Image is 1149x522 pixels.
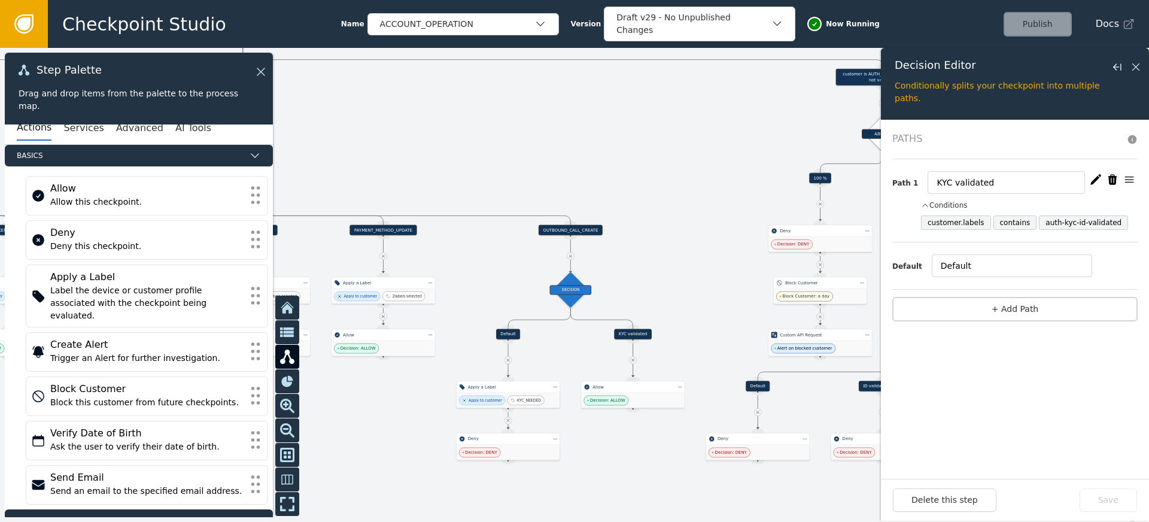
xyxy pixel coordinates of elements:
div: Path 1 [892,178,928,189]
div: 2 labels selected [392,293,421,299]
span: Decision: DENY [465,450,497,456]
button: Actions [17,116,51,141]
span: Checkpoint Studio [62,11,226,38]
div: Deny [780,227,861,233]
span: auth-kyc-id-validated [1039,216,1128,230]
div: Apply to customer [469,397,502,403]
span: Decision: DENY [777,241,809,247]
span: Alert on blocked customer [777,345,832,351]
span: Docs [1096,17,1119,31]
div: DECISION [550,285,592,295]
span: contains [993,216,1037,230]
span: Name [341,19,364,29]
div: Ask the user to verify their date of birth. [50,441,244,453]
div: ACCOUNT_OPERATION [380,18,534,31]
button: Draft v29 - No Unpublished Changes [604,7,795,41]
div: customer.labels [928,219,984,226]
div: 100 % [809,173,831,183]
section: Conditions [921,216,1138,230]
span: Basics [17,150,244,161]
button: Services [63,116,104,141]
button: ACCOUNT_OPERATION [367,13,559,35]
div: Create Alert [50,338,244,352]
button: Advanced [116,116,163,141]
span: Version [571,19,601,29]
div: PAYMENT_METHOD_UPDATE [350,225,417,235]
div: KYC validated [614,329,651,339]
div: 2 labels selected [268,293,297,299]
span: Decision: ALLOW [341,345,376,351]
div: Drag and drop items from the palette to the process map. [19,87,259,113]
div: Default [496,329,520,339]
button: Conditions [921,200,968,211]
button: Delete this step [893,488,996,512]
a: Docs [1096,17,1135,31]
div: Send an email to the specified email address. [50,485,244,497]
span: Decision Editor [895,60,976,71]
button: + Add Path [892,297,1138,321]
div: Apply to customer [344,293,377,299]
div: Send Email [50,471,244,485]
div: Deny [843,436,923,442]
div: OUTBOUND_CALL_CREATE [539,225,603,235]
button: AI Tools [175,116,211,141]
div: Allow [592,384,673,390]
div: Allow [50,181,244,196]
div: Default [892,261,932,272]
span: Decision: DENY [715,450,747,456]
div: A/B TEST [862,129,904,138]
div: Apply a Label [343,280,424,286]
div: Deny [50,226,244,240]
div: Deny [468,436,549,442]
div: Trigger an Alert for further investigation. [50,352,244,365]
div: Default [746,381,770,391]
div: Custom API Request [780,332,861,338]
span: Decision: ALLOW [590,397,625,403]
div: Deny this checkpoint. [50,240,244,253]
div: Apply a Label [50,270,244,284]
div: Apply a Label [218,280,299,286]
div: Conditionally splits your checkpoint into multiple paths. [895,80,1135,105]
input: Assign Decision Name [928,171,1085,194]
div: KYC_NEEDED [517,397,541,403]
div: Block Customer [50,382,244,396]
span: Decision: DENY [840,450,871,456]
div: Allow [343,332,424,338]
span: Block Customer: a day [783,293,829,299]
div: Label the device or customer profile associated with the checkpoint being evaluated. [50,284,244,322]
div: Apply a Label [468,384,549,390]
div: Block Customer [785,280,855,286]
div: Path 1ConditionsConditions [892,159,1138,242]
div: Allow this checkpoint. [50,196,244,208]
div: ID validation failed [859,381,907,391]
div: Verify Date of Birth [50,426,244,441]
div: Draft v29 - No Unpublished Changes [616,11,771,37]
span: Paths [892,132,1121,147]
div: customer is AUTH_HIGH_RISK and KYC not validated [836,69,929,86]
span: Now Running [826,19,880,29]
span: Step Palette [37,65,102,75]
input: Decision name (Default) [932,254,1092,277]
div: Deny [718,436,798,442]
div: Block this customer from future checkpoints. [50,396,244,409]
